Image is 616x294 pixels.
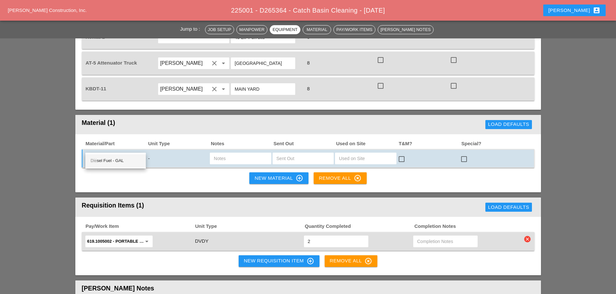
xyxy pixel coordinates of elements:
i: arrow_drop_down [220,85,227,93]
span: AT-5 Attenuator Truck [86,60,137,66]
input: 619.1005002 - Portable Work Zone Camera [87,236,142,247]
div: New Material [254,174,303,182]
i: control_point [307,257,314,265]
button: Remove All [325,255,378,267]
div: Load Defaults [488,204,529,211]
button: Load Defaults [485,203,532,212]
span: Pay/Work Item [85,223,195,230]
button: New Material [249,172,308,184]
span: 225001 - D265364 - Catch Basin Cleaning - [DATE] [231,7,385,14]
span: - [148,156,150,161]
i: arrow_drop_down [220,59,227,67]
button: [PERSON_NAME] Notes [378,25,434,34]
div: Load Defaults [488,121,529,128]
span: Die [91,158,97,163]
span: Completion Notes [414,223,524,230]
button: Job Setup [205,25,234,34]
i: arrow_drop_down [143,238,151,245]
div: Requisition Items (1) [82,201,314,214]
span: T&M? [398,140,461,147]
i: highlight_off [364,257,372,265]
span: 8 [304,86,312,91]
div: Material (1) [82,118,299,131]
span: 8 [304,60,312,66]
div: Remove All [330,257,373,265]
i: account_box [593,6,600,14]
input: Completion Notes [417,236,474,247]
span: Quantity Completed [304,223,414,230]
a: [PERSON_NAME] Construction, Inc. [8,7,87,13]
button: Material [303,25,331,34]
input: Notes [214,153,267,164]
span: Material/Part [85,140,148,147]
i: control_point [296,174,303,182]
i: clear [211,85,218,93]
div: New Requisition Item [244,257,314,265]
div: [PERSON_NAME] [548,6,600,14]
i: clear [211,59,218,67]
div: Equipment [273,26,297,33]
i: clear [524,236,531,242]
span: Special? [461,140,524,147]
button: Load Defaults [485,120,532,129]
input: Equip. Notes [235,58,291,68]
span: Unit Type [195,223,304,230]
input: Quantity Completed [308,236,364,247]
input: Octavio Grosso [160,58,209,68]
span: Sent Out [273,140,336,147]
div: Job Setup [208,26,231,33]
input: Sent Out [276,153,330,164]
button: Remove All [314,172,367,184]
button: [PERSON_NAME] [543,5,606,16]
span: Unit Type [147,140,210,147]
span: Notes [210,140,273,147]
div: [PERSON_NAME] Notes [381,26,431,33]
input: Equip. Notes [235,84,291,94]
div: sel Fuel - GAL [91,157,141,165]
div: Manpower [239,26,265,33]
button: Manpower [236,25,267,34]
input: Joshua Baker [160,84,209,94]
span: KBDT-11 [86,86,106,91]
button: Pay/Work Items [333,25,375,34]
button: Equipment [270,25,300,34]
span: DVDY [195,238,209,244]
button: New Requisition Item [239,255,319,267]
input: Used on Site [339,153,392,164]
span: Jump to : [180,26,203,32]
div: Material [306,26,328,33]
div: Pay/Work Items [336,26,372,33]
span: Used on Site [335,140,398,147]
div: Remove All [319,174,362,182]
i: highlight_off [354,174,362,182]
